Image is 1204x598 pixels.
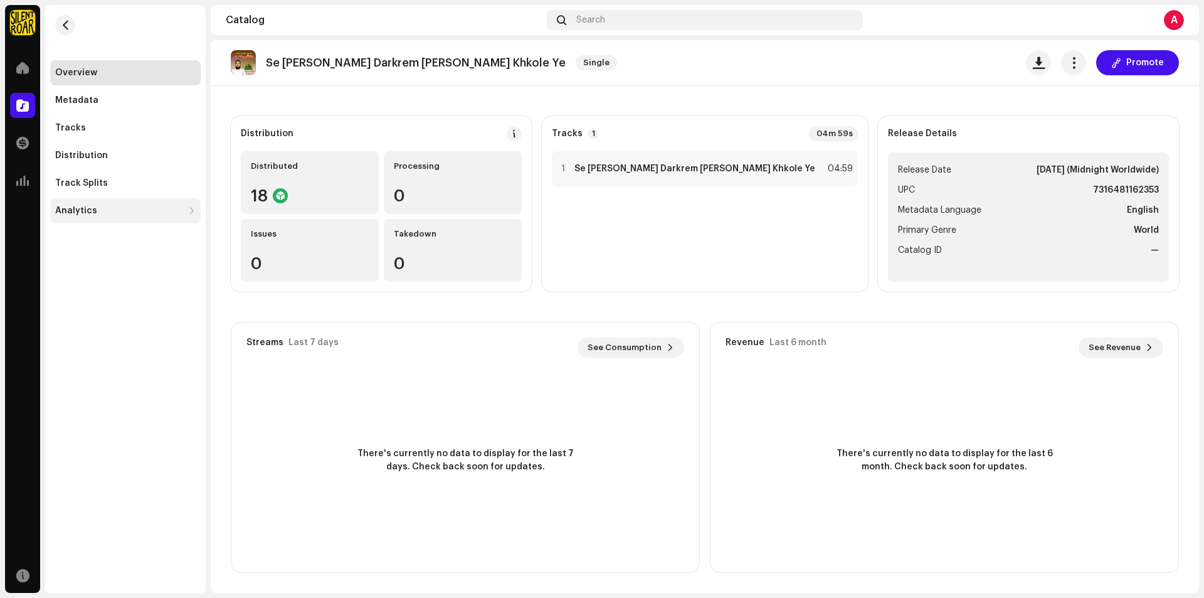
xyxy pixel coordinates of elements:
div: Issues [251,229,369,239]
span: There's currently no data to display for the last 6 month. Check back soon for updates. [832,447,1057,474]
span: UPC [898,183,915,198]
re-m-nav-item: Tracks [50,115,201,141]
div: Tracks [55,123,86,133]
span: See Revenue [1089,335,1141,360]
div: Last 7 days [288,338,339,348]
div: 04:59 [825,161,853,176]
strong: English [1127,203,1159,218]
span: Promote [1126,50,1164,75]
strong: — [1151,243,1159,258]
div: Distribution [55,151,108,161]
span: Primary Genre [898,223,956,238]
span: Metadata Language [898,203,981,218]
re-m-nav-item: Track Splits [50,171,201,196]
re-m-nav-dropdown: Analytics [50,198,201,223]
div: Takedown [394,229,512,239]
div: Distributed [251,161,369,171]
re-m-nav-item: Overview [50,60,201,85]
p: Se [PERSON_NAME] Darkrem [PERSON_NAME] Khkole Ye [266,56,566,70]
strong: Se [PERSON_NAME] Darkrem [PERSON_NAME] Khkole Ye [574,164,815,174]
div: Processing [394,161,512,171]
div: A [1164,10,1184,30]
re-m-nav-item: Distribution [50,143,201,168]
div: Metadata [55,95,98,105]
div: Revenue [726,338,764,348]
span: There's currently no data to display for the last 7 days. Check back soon for updates. [352,447,578,474]
div: Streams [246,338,283,348]
span: Single [576,55,617,70]
img: fcfd72e7-8859-4002-b0df-9a7058150634 [10,10,35,35]
re-m-nav-item: Metadata [50,88,201,113]
div: Overview [55,68,97,78]
span: See Consumption [588,335,662,360]
div: Last 6 month [769,338,826,348]
div: Track Splits [55,178,108,188]
button: See Revenue [1079,338,1163,358]
button: See Consumption [578,338,684,358]
button: Promote [1096,50,1179,75]
strong: World [1134,223,1159,238]
span: Release Date [898,163,951,178]
strong: 7316481162353 [1093,183,1159,198]
strong: [DATE] (Midnight Worldwide) [1037,163,1159,178]
div: Analytics [55,206,97,216]
span: Search [576,15,605,25]
span: Catalog ID [898,243,942,258]
div: Catalog [226,15,542,25]
img: b5859296-54c7-482c-a1f5-125221674966 [231,50,256,75]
